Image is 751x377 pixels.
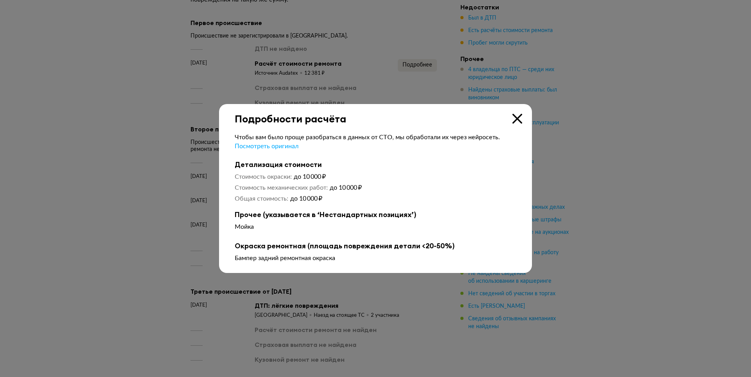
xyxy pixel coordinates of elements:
dt: Общая стоимость [235,195,288,203]
dt: Стоимость окраски [235,173,292,181]
div: Бампер задний ремонтная окраска [235,254,516,262]
b: Детализация стоимости [235,160,516,169]
span: до 10 000 ₽ [294,174,326,180]
span: до 10 000 ₽ [290,196,322,202]
b: Окраска ремонтная (площадь повреждения детали <20-50%) [235,242,516,250]
dt: Стоимость механических работ [235,184,328,192]
span: Чтобы вам было проще разобраться в данных от СТО, мы обработали их через нейросеть. [235,134,500,140]
b: Прочее (указывается в ‘Нестандартных позициях’) [235,210,516,219]
div: Подробности расчёта [219,104,532,125]
span: Посмотреть оригинал [235,143,298,149]
span: до 10 000 ₽ [330,185,362,191]
div: Мойка [235,223,516,231]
